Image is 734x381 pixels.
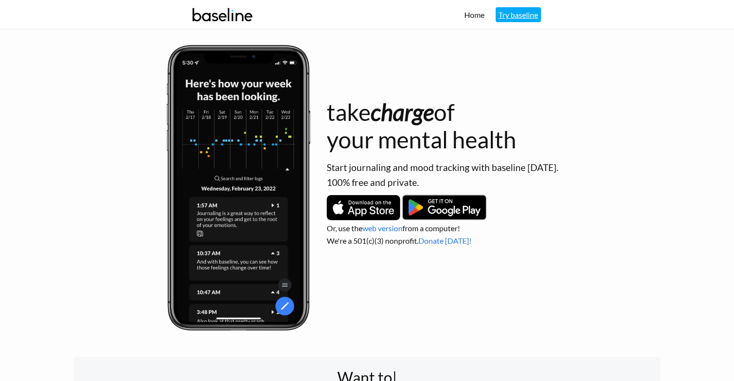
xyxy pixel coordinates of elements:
[327,195,401,220] img: Download on the App Store
[402,194,487,221] img: Get it on Google Play
[327,235,661,247] p: We're a 501(c)(3) nonprofit.
[189,1,257,28] img: baseline
[496,7,541,22] a: Try baseline
[362,223,402,233] a: web version
[327,161,661,175] p: Start journaling and mood tracking with baseline [DATE].
[327,223,661,234] p: Or, use the from a computer!
[327,176,661,190] p: 100% free and private.
[464,10,485,19] a: Home
[165,44,312,333] img: baseline summary screen
[327,98,661,154] h1: take of your mental health
[418,236,471,245] a: Donate [DATE]!
[371,98,434,126] i: charge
